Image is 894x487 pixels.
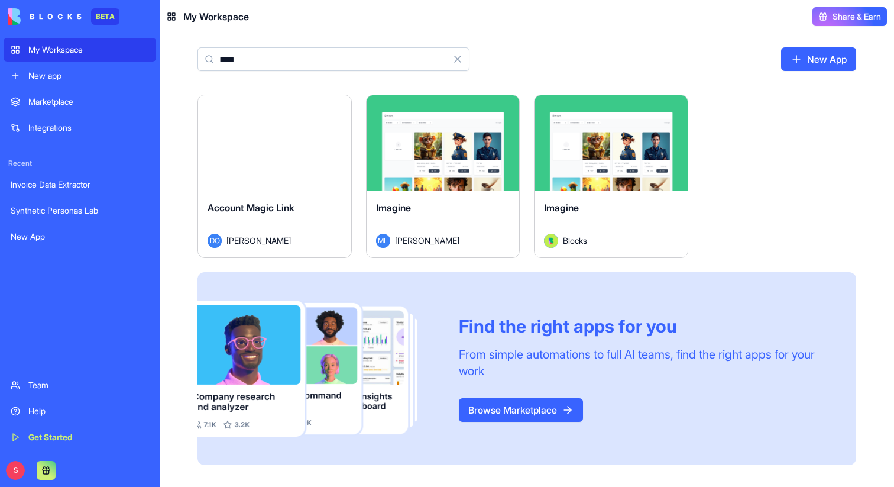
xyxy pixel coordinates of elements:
[544,202,579,214] span: Imagine
[28,96,149,108] div: Marketplace
[376,202,411,214] span: Imagine
[563,234,587,247] span: Blocks
[197,95,352,258] a: Account Magic LinkDO[PERSON_NAME]
[833,11,881,22] span: Share & Earn
[6,461,25,480] span: S
[4,173,156,196] a: Invoice Data Extractor
[11,205,149,217] div: Synthetic Personas Lab
[4,199,156,222] a: Synthetic Personas Lab
[8,8,119,25] a: BETA
[4,90,156,114] a: Marketplace
[8,8,82,25] img: logo
[11,231,149,243] div: New App
[4,159,156,168] span: Recent
[534,95,688,258] a: ImagineAvatarBlocks
[4,116,156,140] a: Integrations
[226,234,291,247] span: [PERSON_NAME]
[28,44,149,56] div: My Workspace
[395,234,459,247] span: [PERSON_NAME]
[4,373,156,397] a: Team
[28,122,149,134] div: Integrations
[4,38,156,62] a: My Workspace
[28,431,149,443] div: Get Started
[4,399,156,423] a: Help
[208,202,294,214] span: Account Magic Link
[544,234,558,248] img: Avatar
[4,225,156,249] a: New App
[183,9,249,24] span: My Workspace
[812,7,887,26] button: Share & Earn
[376,234,390,248] span: ML
[459,346,828,379] div: From simple automations to full AI teams, find the right apps for your work
[28,70,149,82] div: New app
[197,301,440,437] img: Frame_181_egmpey.png
[28,379,149,391] div: Team
[4,64,156,88] a: New app
[11,179,149,191] div: Invoice Data Extractor
[4,425,156,449] a: Get Started
[208,234,222,248] span: DO
[459,315,828,337] div: Find the right apps for you
[28,405,149,417] div: Help
[91,8,119,25] div: BETA
[366,95,520,258] a: ImagineML[PERSON_NAME]
[781,47,856,71] a: New App
[459,398,583,422] a: Browse Marketplace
